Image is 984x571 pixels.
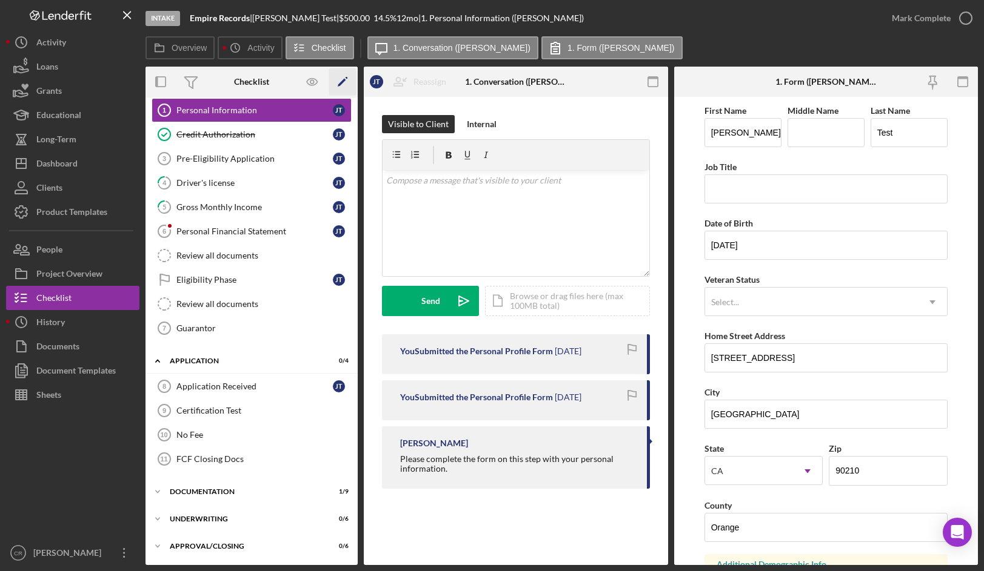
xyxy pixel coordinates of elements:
tspan: 5 [162,203,166,211]
div: | [190,13,252,23]
div: Review all documents [176,299,351,309]
button: Long-Term [6,127,139,151]
div: Educational [36,103,81,130]
div: Review all documents [176,251,351,260]
div: 0 / 4 [327,357,349,365]
button: Product Templates [6,200,139,224]
button: Internal [461,115,503,133]
tspan: 1 [162,107,166,114]
div: Send [421,286,440,316]
tspan: 4 [162,179,167,186]
div: Pre-Eligibility Application [176,154,333,163]
div: Grants [36,79,62,106]
div: Product Templates [36,200,107,227]
div: Document Templates [36,358,116,386]
button: Activity [6,30,139,54]
label: 1. Conversation ([PERSON_NAME]) [393,43,530,53]
button: Visible to Client [382,115,455,133]
div: Application [170,357,318,365]
button: 1. Form ([PERSON_NAME]) [541,36,683,59]
label: Middle Name [788,105,838,116]
div: Additional Demographic Info [717,559,935,569]
div: Please complete the form on this step with your personal information. [400,454,635,474]
b: Empire Records [190,13,250,23]
div: CA [711,466,723,476]
div: Mark Complete [892,6,951,30]
div: Credit Authorization [176,130,333,139]
button: Checklist [286,36,354,59]
label: County [705,500,732,510]
div: 0 / 6 [327,543,349,550]
button: Loans [6,54,139,79]
div: Personal Information [176,105,333,115]
div: You Submitted the Personal Profile Form [400,392,553,402]
tspan: 8 [162,383,166,390]
div: 1. Form ([PERSON_NAME]) [775,77,877,87]
a: 7Guarantor [152,316,352,340]
div: Documents [36,334,79,361]
div: J T [333,201,345,213]
div: 12 mo [397,13,418,23]
div: J T [333,104,345,116]
tspan: 10 [160,431,167,438]
div: Checklist [36,286,72,313]
div: J T [333,177,345,189]
div: Select... [711,297,739,307]
div: J T [333,380,345,392]
a: Project Overview [6,262,139,286]
time: 2025-07-30 23:14 [555,392,581,402]
div: Certification Test [176,406,351,415]
a: Grants [6,79,139,103]
div: Reassign [413,70,446,94]
button: Documents [6,334,139,358]
div: | 1. Personal Information ([PERSON_NAME]) [418,13,584,23]
button: Overview [146,36,215,59]
div: [PERSON_NAME] [30,541,109,568]
div: Eligibility Phase [176,275,333,285]
button: JTReassign [364,70,458,94]
button: Educational [6,103,139,127]
a: 4Driver's licenseJT [152,171,352,195]
time: 2025-07-30 23:14 [555,346,581,356]
a: Review all documents [152,292,352,316]
button: Mark Complete [880,6,978,30]
div: [PERSON_NAME] Test | [252,13,339,23]
div: Dashboard [36,151,78,179]
div: Approval/Closing [170,543,318,550]
div: No Fee [176,430,351,440]
a: 10No Fee [152,423,352,447]
div: Long-Term [36,127,76,154]
div: Sheets [36,383,61,410]
tspan: 6 [162,228,166,235]
label: Checklist [312,43,346,53]
a: 9Certification Test [152,398,352,423]
div: J T [333,128,345,140]
label: City [705,387,720,397]
div: History [36,310,65,337]
div: Underwriting [170,515,318,523]
div: FCF Closing Docs [176,454,351,464]
a: 11FCF Closing Docs [152,447,352,471]
div: $500.00 [339,13,373,23]
div: Application Received [176,381,333,391]
label: Home Street Address [705,331,785,341]
button: Send [382,286,479,316]
div: J T [333,274,345,286]
div: Project Overview [36,262,102,289]
label: Zip [829,443,842,454]
button: Checklist [6,286,139,310]
tspan: 7 [162,325,166,332]
div: Loans [36,54,58,82]
div: Documentation [170,488,318,495]
div: J T [333,153,345,165]
button: Clients [6,176,139,200]
label: Date of Birth [705,218,753,228]
button: People [6,237,139,262]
